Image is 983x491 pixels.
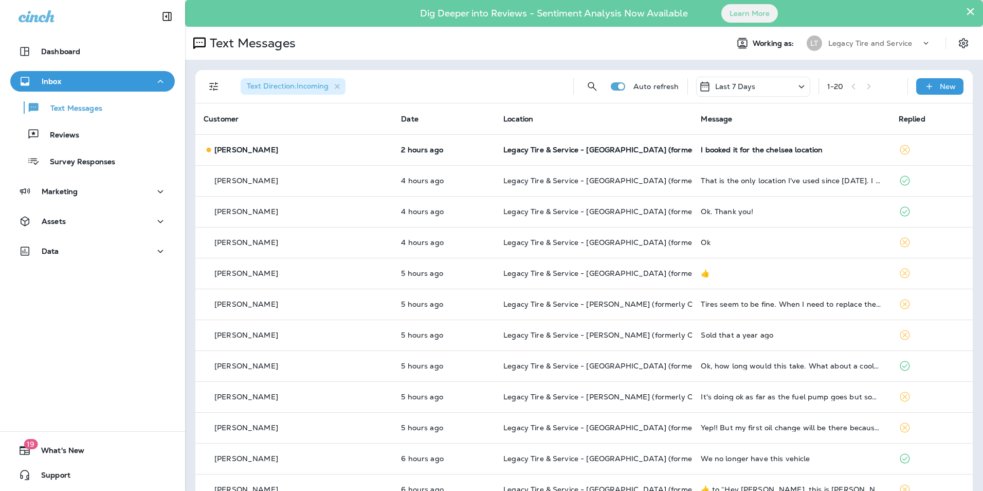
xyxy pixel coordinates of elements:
p: Oct 9, 2025 11:30 AM [401,207,487,216]
span: Legacy Tire & Service - [PERSON_NAME] (formerly Chelsea Tire Pros) [503,300,751,309]
button: Collapse Sidebar [153,6,181,27]
div: I booked it for the chelsea location [701,146,882,154]
span: Legacy Tire & Service - [GEOGRAPHIC_DATA] (formerly Magic City Tire & Service) [503,361,793,371]
button: Search Messages [582,76,603,97]
p: Auto refresh [633,82,679,91]
div: Ok. Thank you! [701,207,882,216]
p: New [940,82,956,91]
div: Tires seem to be fine. When I need to replace the rear tires I will come see you. Thanks [701,300,882,308]
div: Ok, how long would this take. What about a coolant flush? Any other maintenance needed at 55k miles [701,362,882,370]
button: Support [10,465,175,485]
p: Reviews [40,131,79,141]
p: Oct 9, 2025 01:40 PM [401,146,487,154]
p: Oct 9, 2025 10:39 AM [401,393,487,401]
button: 19What's New [10,440,175,461]
p: [PERSON_NAME] [214,454,278,463]
span: Legacy Tire & Service - [GEOGRAPHIC_DATA] (formerly Magic City Tire & Service) [503,145,793,154]
span: Customer [204,114,239,124]
p: [PERSON_NAME] [214,393,278,401]
span: Replied [899,114,925,124]
span: Legacy Tire & Service - [PERSON_NAME] (formerly Chelsea Tire Pros) [503,392,751,401]
div: Sold that a year ago [701,331,882,339]
p: Last 7 Days [715,82,756,91]
span: Legacy Tire & Service - [PERSON_NAME] (formerly Chelsea Tire Pros) [503,330,751,340]
button: Inbox [10,71,175,92]
div: We no longer have this vehicle [701,454,882,463]
p: Oct 9, 2025 11:20 AM [401,269,487,277]
span: 19 [24,439,38,449]
div: Ok [701,238,882,247]
button: Data [10,241,175,261]
span: What's New [31,446,84,459]
p: Text Messages [206,36,296,51]
p: Dig Deeper into Reviews - Sentiment Analysis Now Available [390,12,718,15]
p: Oct 9, 2025 12:15 PM [401,177,487,185]
p: [PERSON_NAME] [214,146,278,154]
span: Location [503,114,533,124]
button: Close [966,3,975,20]
span: Message [701,114,732,124]
p: Data [42,247,59,255]
p: Inbox [42,77,61,85]
p: Assets [42,217,66,225]
button: Survey Responses [10,150,175,172]
span: Support [31,471,70,483]
p: Oct 9, 2025 10:47 AM [401,331,487,339]
button: Dashboard [10,41,175,62]
div: LT [807,36,822,51]
div: It's doing ok as far as the fuel pump goes but sometimes it wants to stall out and idle rough [701,393,882,401]
div: That is the only location I've used since 2008. I worked across the street from your building for... [701,177,882,185]
p: Legacy Tire and Service [828,39,912,47]
span: Legacy Tire & Service - [GEOGRAPHIC_DATA] (formerly Magic City Tire & Service) [503,176,793,185]
span: Legacy Tire & Service - [GEOGRAPHIC_DATA] (formerly Magic City Tire & Service) [503,423,793,432]
button: Settings [954,34,973,52]
button: Marketing [10,181,175,202]
p: Text Messages [40,104,102,114]
p: [PERSON_NAME] [214,331,278,339]
button: Text Messages [10,97,175,118]
p: Oct 9, 2025 10:56 AM [401,300,487,308]
p: Oct 9, 2025 10:31 AM [401,424,487,432]
p: Dashboard [41,47,80,56]
div: 👍 [701,269,882,277]
p: [PERSON_NAME] [214,238,278,247]
span: Working as: [753,39,796,48]
p: Oct 9, 2025 10:46 AM [401,362,487,370]
p: [PERSON_NAME] [214,362,278,370]
p: Oct 9, 2025 10:22 AM [401,454,487,463]
p: [PERSON_NAME] [214,424,278,432]
div: Yep!! But my first oil change will be there because I can hug the owner❤️❤️ [701,424,882,432]
button: Filters [204,76,224,97]
p: [PERSON_NAME] [214,269,278,277]
p: Survey Responses [40,157,115,167]
p: [PERSON_NAME] [214,207,278,216]
span: Legacy Tire & Service - [GEOGRAPHIC_DATA] (formerly Magic City Tire & Service) [503,207,793,216]
span: Legacy Tire & Service - [GEOGRAPHIC_DATA] (formerly Magic City Tire & Service) [503,269,793,278]
span: Legacy Tire & Service - [GEOGRAPHIC_DATA] (formerly Magic City Tire & Service) [503,238,793,247]
p: Oct 9, 2025 11:30 AM [401,238,487,247]
p: [PERSON_NAME] [214,177,278,185]
span: Text Direction : Incoming [247,81,329,91]
button: Reviews [10,124,175,145]
button: Learn More [721,4,778,23]
div: Text Direction:Incoming [241,78,345,95]
div: 1 - 20 [827,82,844,91]
span: Date [401,114,418,124]
button: Assets [10,211,175,232]
span: Legacy Tire & Service - [GEOGRAPHIC_DATA] (formerly Chalkville Auto & Tire Service) [503,454,810,463]
p: [PERSON_NAME] [214,300,278,308]
p: Marketing [42,187,78,196]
